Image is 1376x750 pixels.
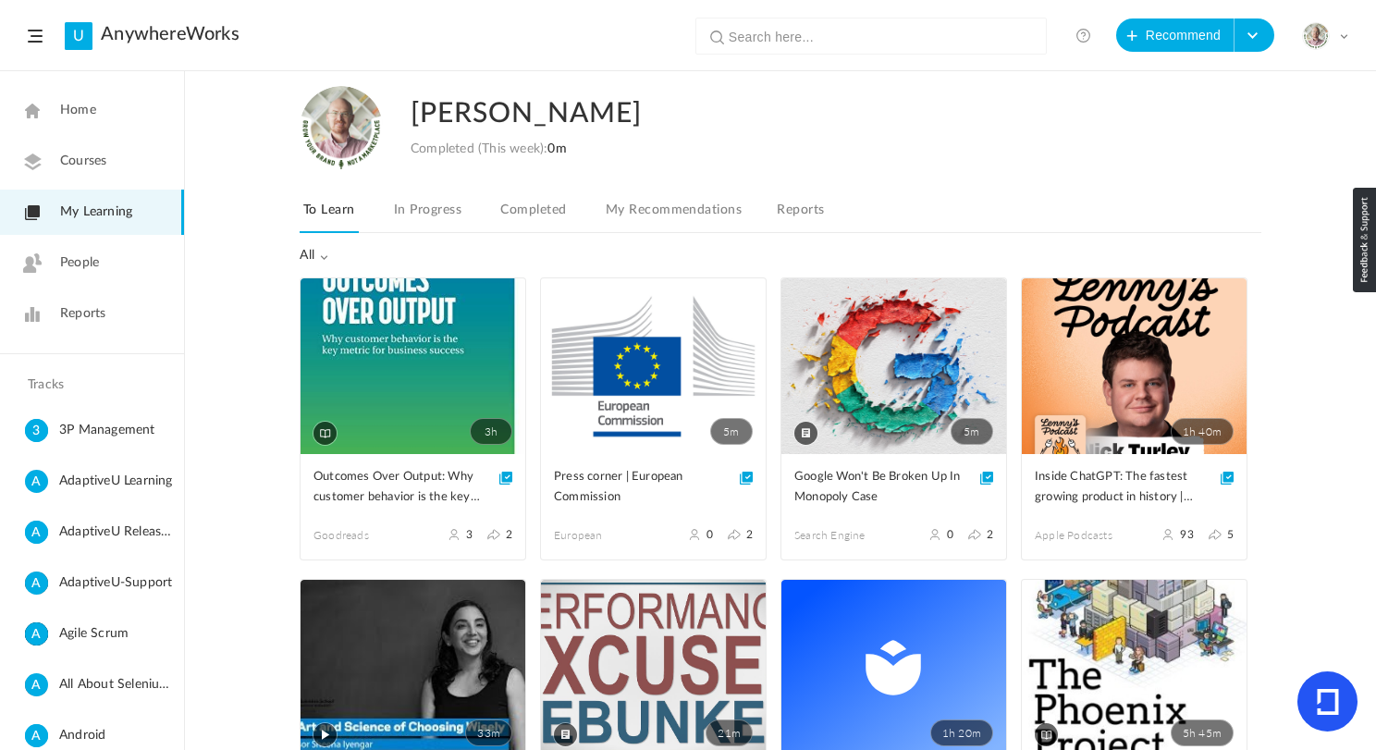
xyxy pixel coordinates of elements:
[25,572,48,596] cite: A
[59,572,177,595] span: AdaptiveU-Support
[1171,418,1234,445] span: 1h 40m
[390,198,465,233] a: In Progress
[301,278,525,454] a: 3h
[1035,467,1206,508] span: Inside ChatGPT: The fastest growing product in history | [PERSON_NAME] (Head of ChatGPT at OpenAl)
[1353,188,1376,292] img: loop_feedback_btn.png
[987,528,993,541] span: 2
[541,278,766,454] a: 5m
[25,673,48,698] cite: A
[930,719,993,746] span: 1h 20m
[794,467,965,508] span: Google Won't Be Broken Up In Monopoly Case
[947,528,953,541] span: 0
[554,527,654,544] span: European Commission - European Commission
[1022,278,1247,454] a: 1h 40m
[25,521,48,546] cite: A
[1303,23,1329,49] img: julia-s-version-gybnm-profile-picture-frame-2024-template-16.png
[554,467,725,508] span: Press corner | European Commission
[746,528,753,541] span: 2
[59,470,177,493] span: AdaptiveU Learning
[706,719,753,746] span: 21m
[60,152,106,171] span: Courses
[25,622,48,647] cite: A
[300,86,383,169] img: julia-s-version-gybnm-profile-picture-frame-2024-template-16.png
[1035,527,1135,544] span: Apple Podcasts
[60,304,105,324] span: Reports
[706,528,713,541] span: 0
[60,203,132,222] span: My Learning
[465,719,512,746] span: 33m
[313,467,485,508] span: Outcomes Over Output: Why customer behavior is the key metric for business success by [PERSON_NAM...
[470,418,512,445] span: 3h
[497,198,570,233] a: Completed
[773,198,828,233] a: Reports
[411,86,1180,141] h2: [PERSON_NAME]
[466,528,473,541] span: 3
[25,470,48,495] cite: A
[554,467,753,509] a: Press corner | European Commission
[602,198,745,233] a: My Recommendations
[300,248,329,264] span: All
[1171,719,1234,746] span: 5h 45m
[729,18,1022,55] input: Search here...
[710,418,753,445] span: 5m
[59,673,177,696] span: All About Selenium Testing
[781,278,1006,454] a: 5m
[1116,18,1235,52] button: Recommend
[951,418,993,445] span: 5m
[506,528,512,541] span: 2
[1035,467,1234,509] a: Inside ChatGPT: The fastest growing product in history | [PERSON_NAME] (Head of ChatGPT at OpenAl)
[794,527,894,544] span: Search Engine Roundtable
[59,724,177,747] span: Android
[313,527,413,544] span: Goodreads
[313,467,512,509] a: Outcomes Over Output: Why customer behavior is the key metric for business success by [PERSON_NAM...
[794,467,993,509] a: Google Won't Be Broken Up In Monopoly Case
[1227,528,1234,541] span: 5
[60,101,96,120] span: Home
[300,198,359,233] a: To Learn
[59,419,177,442] span: 3P Management
[28,377,152,393] h4: Tracks
[547,142,566,155] span: 0m
[1180,528,1193,541] span: 93
[25,419,48,444] cite: 3
[101,23,240,45] a: AnywhereWorks
[65,22,92,50] a: U
[59,622,177,645] span: Agile Scrum
[59,521,177,544] span: AdaptiveU Release Details
[25,724,48,749] cite: A
[411,141,567,157] div: Completed (This week):
[60,253,99,273] span: People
